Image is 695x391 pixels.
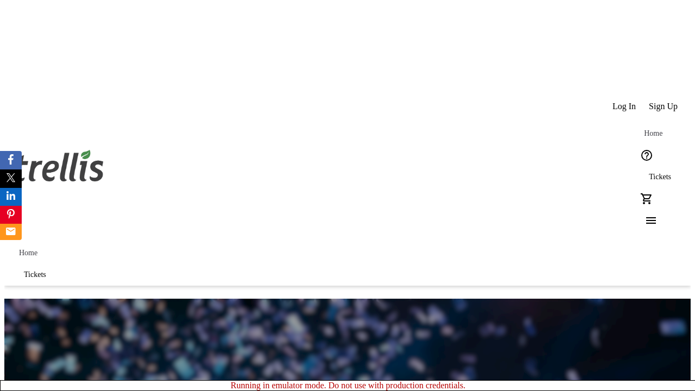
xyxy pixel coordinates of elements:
span: Home [19,249,37,257]
button: Sign Up [642,96,684,117]
span: Home [644,129,662,138]
span: Log In [612,102,636,111]
a: Home [11,242,46,264]
span: Tickets [24,270,46,279]
button: Help [636,144,658,166]
span: Tickets [649,173,671,181]
button: Menu [636,210,658,231]
a: Home [636,123,671,144]
button: Log In [606,96,642,117]
span: Sign Up [649,102,678,111]
button: Cart [636,188,658,210]
a: Tickets [11,264,59,286]
a: Tickets [636,166,684,188]
img: Orient E2E Organization vLwUERn43P's Logo [11,138,108,192]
